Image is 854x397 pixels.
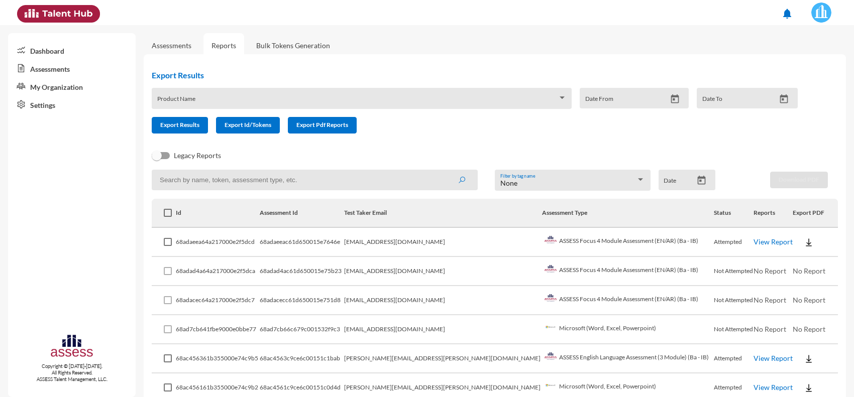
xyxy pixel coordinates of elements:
td: Attempted [714,228,754,257]
button: Export Results [152,117,208,134]
th: Test Taker Email [344,199,542,228]
button: Open calendar [775,94,793,104]
a: Dashboard [8,41,136,59]
button: Export Pdf Reports [288,117,357,134]
h2: Export Results [152,70,806,80]
input: Search by name, token, assessment type, etc. [152,170,478,190]
td: [EMAIL_ADDRESS][DOMAIN_NAME] [344,228,542,257]
th: Id [176,199,259,228]
a: Reports [203,33,244,58]
td: [EMAIL_ADDRESS][DOMAIN_NAME] [344,257,542,286]
td: 68adad4a64a217000e2f5dca [176,257,259,286]
td: 68adad4ac61d650015e75b23 [260,257,344,286]
a: View Report [754,237,793,246]
td: Not Attempted [714,315,754,344]
td: 68adacecc61d650015e751d8 [260,286,344,315]
span: No Report [754,267,786,275]
td: ASSESS Focus 4 Module Assessment (EN/AR) (Ba - IB) [542,228,714,257]
td: 68ac4563c9ce6c00151c1bab [260,344,344,373]
a: Assessments [8,59,136,77]
th: Export PDF [793,199,838,228]
th: Assessment Type [542,199,714,228]
span: No Report [793,267,825,275]
th: Status [714,199,754,228]
td: 68adaeea64a217000e2f5dcd [176,228,259,257]
td: 68adaeeac61d650015e7646e [260,228,344,257]
td: [PERSON_NAME][EMAIL_ADDRESS][PERSON_NAME][DOMAIN_NAME] [344,344,542,373]
a: Settings [8,95,136,113]
td: Microsoft (Word, Excel, Powerpoint) [542,315,714,344]
img: assesscompany-logo.png [50,333,94,361]
a: My Organization [8,77,136,95]
button: Download PDF [770,172,828,188]
td: ASSESS English Language Assessment (3 Module) (Ba - IB) [542,344,714,373]
span: Legacy Reports [174,150,221,162]
span: No Report [793,296,825,304]
a: View Report [754,383,793,391]
span: Export Id/Tokens [225,121,271,128]
td: 68ad7cb66c679c001532f9c3 [260,315,344,344]
th: Assessment Id [260,199,344,228]
a: View Report [754,354,793,362]
td: Not Attempted [714,286,754,315]
td: 68ac456361b355000e74c9b5 [176,344,259,373]
mat-icon: notifications [781,8,793,20]
td: ASSESS Focus 4 Module Assessment (EN/AR) (Ba - IB) [542,286,714,315]
td: [EMAIL_ADDRESS][DOMAIN_NAME] [344,286,542,315]
td: Not Attempted [714,257,754,286]
td: ASSESS Focus 4 Module Assessment (EN/AR) (Ba - IB) [542,257,714,286]
p: Copyright © [DATE]-[DATE]. All Rights Reserved. ASSESS Talent Management, LLC. [8,363,136,382]
button: Export Id/Tokens [216,117,280,134]
span: Export Results [160,121,199,128]
span: No Report [754,325,786,333]
td: 68ad7cb641fbe9000e0bbe77 [176,315,259,344]
th: Reports [754,199,793,228]
td: Attempted [714,344,754,373]
button: Open calendar [693,175,710,186]
span: No Report [793,325,825,333]
span: None [500,179,517,187]
span: Download PDF [779,176,819,183]
td: [EMAIL_ADDRESS][DOMAIN_NAME] [344,315,542,344]
a: Assessments [152,41,191,50]
a: Bulk Tokens Generation [248,33,338,58]
span: Export Pdf Reports [296,121,348,128]
button: Open calendar [666,94,684,104]
span: No Report [754,296,786,304]
td: 68adacec64a217000e2f5dc7 [176,286,259,315]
